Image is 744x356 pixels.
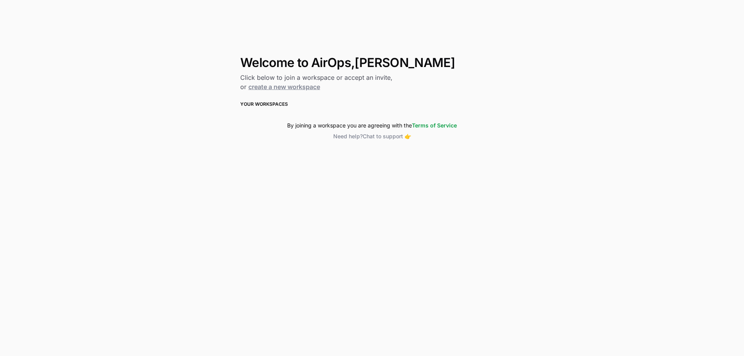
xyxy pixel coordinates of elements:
[240,101,504,108] h3: Your Workspaces
[333,133,363,139] span: Need help?
[240,132,504,140] button: Need help?Chat to support 👉
[412,122,457,129] a: Terms of Service
[240,56,504,70] h1: Welcome to AirOps, [PERSON_NAME]
[240,73,504,91] h2: Click below to join a workspace or accept an invite, or
[240,122,504,129] div: By joining a workspace you are agreeing with the
[363,133,411,139] span: Chat to support 👉
[248,83,320,91] a: create a new workspace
